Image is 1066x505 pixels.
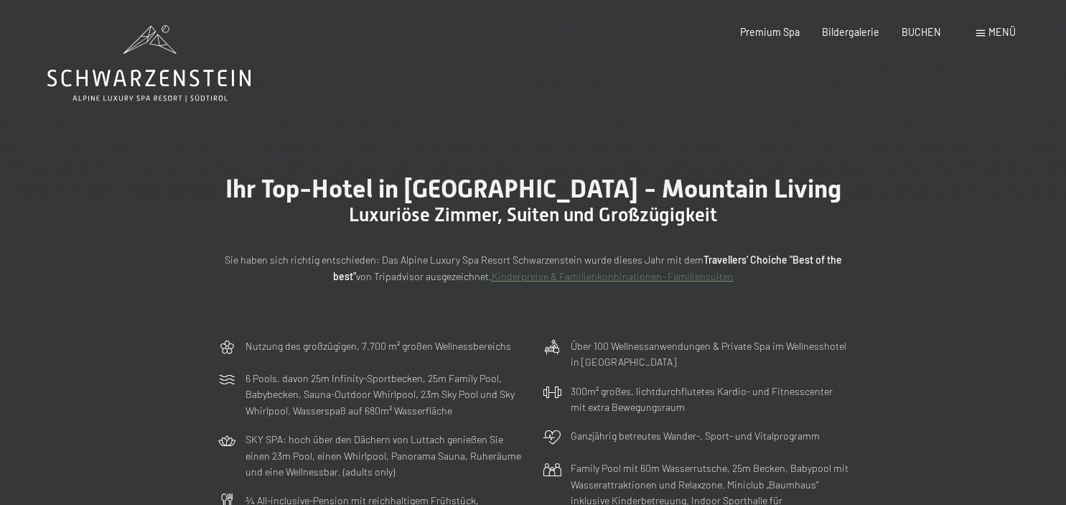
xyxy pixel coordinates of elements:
p: 300m² großes, lichtdurchflutetes Kardio- und Fitnesscenter mit extra Bewegungsraum [571,384,849,416]
span: Menü [988,26,1016,38]
span: Luxuriöse Zimmer, Suiten und Großzügigkeit [349,204,717,226]
a: Premium Spa [740,26,800,38]
p: Über 100 Wellnessanwendungen & Private Spa im Wellnesshotel in [GEOGRAPHIC_DATA] [571,338,849,371]
p: Nutzung des großzügigen, 7.700 m² großen Wellnessbereichs [246,338,511,355]
a: Kinderpreise & Familienkonbinationen- Familiensuiten [492,270,734,282]
p: 6 Pools, davon 25m Infinity-Sportbecken, 25m Family Pool, Babybecken, Sauna-Outdoor Whirlpool, 23... [246,371,524,420]
strong: Travellers' Choiche "Best of the best" [333,254,842,282]
a: Bildergalerie [822,26,879,38]
p: SKY SPA: hoch über den Dächern von Luttach genießen Sie einen 23m Pool, einen Whirlpool, Panorama... [246,432,524,481]
span: Ihr Top-Hotel in [GEOGRAPHIC_DATA] - Mountain Living [225,174,841,203]
a: BUCHEN [902,26,941,38]
p: Sie haben sich richtig entschieden: Das Alpine Luxury Spa Resort Schwarzenstein wurde dieses Jahr... [218,252,849,284]
p: Ganzjährig betreutes Wander-, Sport- und Vitalprogramm [571,428,820,445]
